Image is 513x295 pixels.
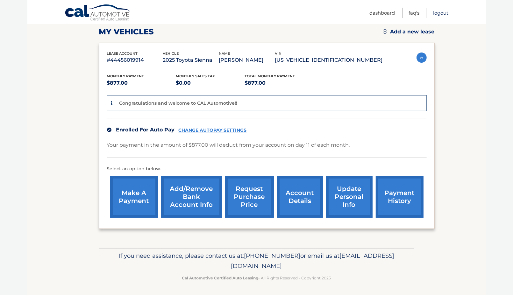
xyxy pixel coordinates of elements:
[116,127,175,133] span: Enrolled For Auto Pay
[182,276,259,280] strong: Cal Automotive Certified Auto Leasing
[275,56,383,65] p: [US_VEHICLE_IDENTIFICATION_NUMBER]
[179,128,247,133] a: CHANGE AUTOPAY SETTINGS
[417,53,427,63] img: accordion-active.svg
[275,51,282,56] span: vin
[383,29,387,34] img: add.svg
[163,56,219,65] p: 2025 Toyota Sienna
[99,27,154,37] h2: my vehicles
[107,165,427,173] p: Select an option below:
[376,176,424,218] a: payment history
[119,100,238,106] p: Congratulations and welcome to CAL Automotive!!
[65,4,132,23] a: Cal Automotive
[433,8,449,18] a: Logout
[161,176,222,218] a: Add/Remove bank account info
[245,79,314,88] p: $877.00
[225,176,274,218] a: request purchase price
[370,8,395,18] a: Dashboard
[219,56,275,65] p: [PERSON_NAME]
[326,176,373,218] a: update personal info
[231,252,395,270] span: [EMAIL_ADDRESS][DOMAIN_NAME]
[107,79,176,88] p: $877.00
[107,51,138,56] span: lease account
[107,128,111,132] img: check.svg
[103,251,410,271] p: If you need assistance, please contact us at: or email us at
[277,176,323,218] a: account details
[110,176,158,218] a: make a payment
[107,74,144,78] span: Monthly Payment
[219,51,230,56] span: name
[409,8,420,18] a: FAQ's
[383,29,435,35] a: Add a new lease
[176,79,245,88] p: $0.00
[107,141,350,150] p: Your payment in the amount of $877.00 will deduct from your account on day 11 of each month.
[244,252,301,259] span: [PHONE_NUMBER]
[103,275,410,281] p: - All Rights Reserved - Copyright 2025
[245,74,295,78] span: Total Monthly Payment
[163,51,179,56] span: vehicle
[107,56,163,65] p: #44456019914
[176,74,215,78] span: Monthly sales Tax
